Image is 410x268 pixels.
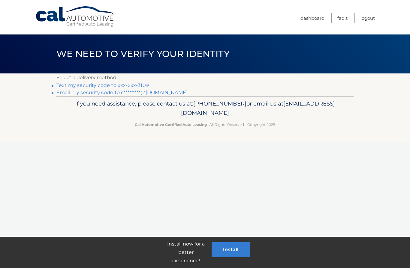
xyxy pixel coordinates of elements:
strong: Cal Automotive Certified Auto Leasing [135,122,207,127]
span: We need to verify your identity [56,48,230,59]
span: [PHONE_NUMBER] [193,100,246,107]
a: Logout [360,13,375,23]
a: Cal Automotive [35,6,116,27]
a: Text my security code to xxx-xxx-3109 [56,82,149,88]
p: Install now for a better experience! [160,240,212,265]
p: If you need assistance, please contact us at: or email us at [60,99,350,118]
a: FAQ's [337,13,348,23]
p: Select a delivery method: [56,73,354,82]
button: Install [212,242,250,257]
p: - All Rights Reserved - Copyright 2025 [60,121,350,128]
a: Email my security code to c*********@[DOMAIN_NAME] [56,90,188,95]
a: Dashboard [300,13,324,23]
